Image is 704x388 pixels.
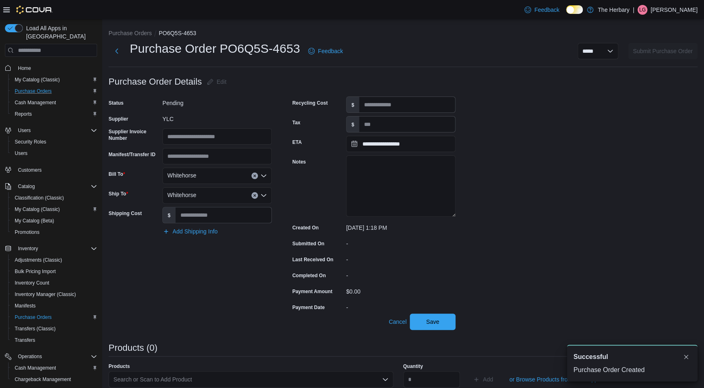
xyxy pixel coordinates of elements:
[204,74,230,90] button: Edit
[8,85,100,97] button: Purchase Orders
[15,268,56,275] span: Bulk Pricing Import
[2,164,100,176] button: Customers
[11,267,97,276] span: Bulk Pricing Import
[11,98,59,108] a: Cash Management
[16,6,53,14] img: Cova
[11,301,39,311] a: Manifests
[109,343,158,353] h3: Products (0)
[573,365,691,375] div: Purchase Order Created
[109,210,142,217] label: Shipping Cost
[8,362,100,374] button: Cash Management
[11,193,97,203] span: Classification (Classic)
[15,376,71,383] span: Chargeback Management
[11,363,97,373] span: Cash Management
[11,75,63,85] a: My Catalog (Classic)
[292,288,332,295] label: Payment Amount
[109,43,125,59] button: Next
[8,192,100,204] button: Classification (Classic)
[109,29,697,39] nav: An example of EuiBreadcrumbs
[639,5,646,15] span: LG
[109,363,130,370] label: Products
[11,312,55,322] a: Purchase Orders
[15,352,97,361] span: Operations
[506,371,609,388] button: or Browse Products from this Supplier
[2,351,100,362] button: Operations
[11,98,97,108] span: Cash Management
[159,30,196,36] button: PO6Q5S-4653
[11,109,35,119] a: Reports
[15,195,64,201] span: Classification (Classic)
[8,374,100,385] button: Chargeback Management
[11,301,97,311] span: Manifests
[346,237,455,247] div: -
[11,137,49,147] a: Security Roles
[346,136,455,152] input: Press the down key to open a popover containing a calendar.
[15,206,60,213] span: My Catalog (Classic)
[2,62,100,74] button: Home
[15,182,38,191] button: Catalog
[11,109,97,119] span: Reports
[8,74,100,85] button: My Catalog (Classic)
[305,43,346,59] a: Feedback
[18,245,38,252] span: Inventory
[385,314,410,330] button: Cancel
[15,257,62,263] span: Adjustments (Classic)
[11,204,63,214] a: My Catalog (Classic)
[173,227,218,235] span: Add Shipping Info
[15,229,40,235] span: Promotions
[292,159,306,165] label: Notes
[11,86,55,96] a: Purchase Orders
[8,254,100,266] button: Adjustments (Classic)
[11,335,97,345] span: Transfers
[15,111,32,117] span: Reports
[509,375,605,384] span: or Browse Products from this Supplier
[11,375,97,384] span: Chargeback Management
[11,289,79,299] a: Inventory Manager (Classic)
[11,216,58,226] a: My Catalog (Beta)
[292,100,328,106] label: Recycling Cost
[8,289,100,300] button: Inventory Manager (Classic)
[566,5,583,14] input: Dark Mode
[15,352,45,361] button: Operations
[573,352,691,362] div: Notification
[534,6,559,14] span: Feedback
[260,173,267,179] button: Open list of options
[109,116,128,122] label: Supplier
[8,136,100,148] button: Security Roles
[292,119,300,126] label: Tax
[167,190,196,200] span: Whitehorse
[410,314,455,330] button: Save
[15,63,34,73] a: Home
[251,173,258,179] button: Clear input
[11,227,97,237] span: Promotions
[15,303,36,309] span: Manifests
[8,323,100,334] button: Transfers (Classic)
[403,363,423,370] label: Quantity
[18,167,42,173] span: Customers
[11,335,38,345] a: Transfers
[651,5,697,15] p: [PERSON_NAME]
[251,192,258,199] button: Clear input
[8,148,100,159] button: Users
[389,318,406,326] span: Cancel
[15,126,34,135] button: Users
[11,278,53,288] a: Inventory Count
[15,150,27,157] span: Users
[11,148,97,158] span: Users
[292,139,302,146] label: ETA
[521,2,562,18] a: Feedback
[11,375,74,384] a: Chargeback Management
[162,96,272,106] div: Pending
[109,100,124,106] label: Status
[8,227,100,238] button: Promotions
[15,218,54,224] span: My Catalog (Beta)
[163,207,175,223] label: $
[217,78,227,86] span: Edit
[8,312,100,323] button: Purchase Orders
[18,353,42,360] span: Operations
[18,127,31,134] span: Users
[15,291,76,298] span: Inventory Manager (Classic)
[15,88,52,94] span: Purchase Orders
[18,183,35,190] span: Catalog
